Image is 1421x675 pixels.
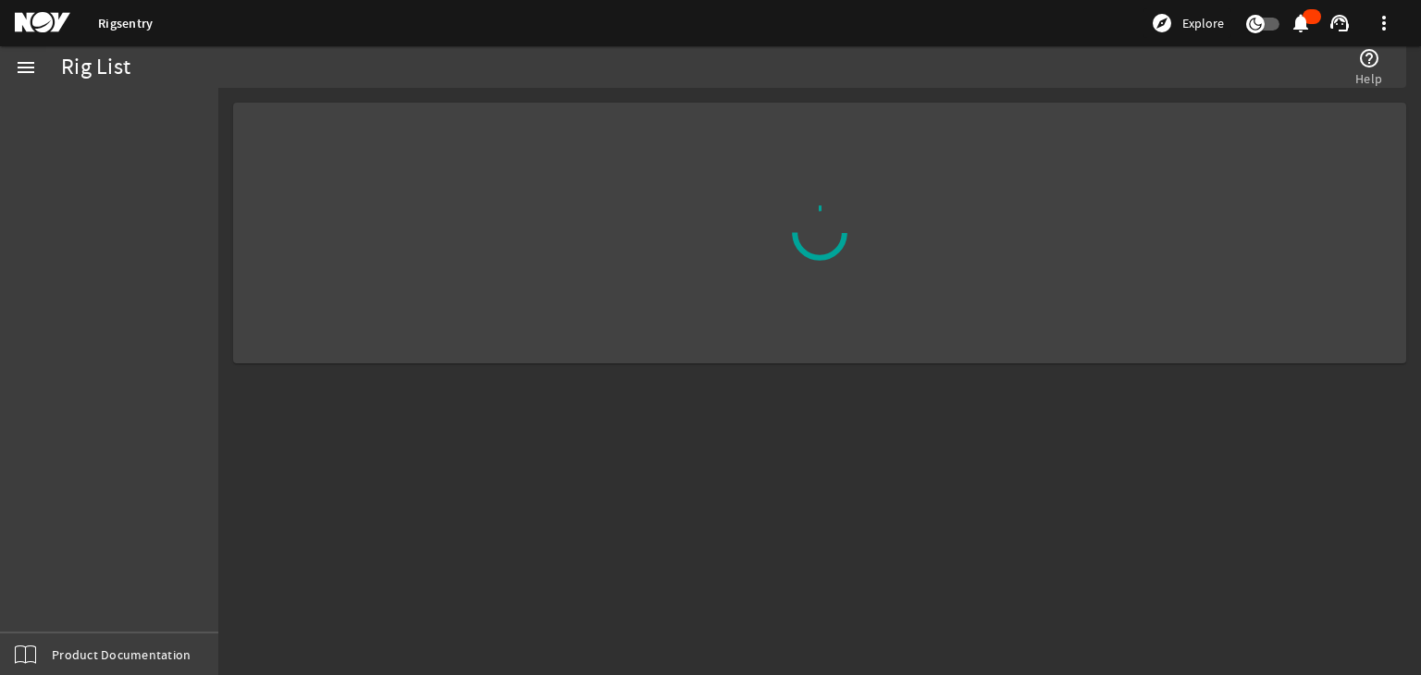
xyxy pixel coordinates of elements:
[61,58,130,77] div: Rig List
[1151,12,1173,34] mat-icon: explore
[1358,47,1380,69] mat-icon: help_outline
[52,645,191,664] span: Product Documentation
[1328,12,1351,34] mat-icon: support_agent
[1290,12,1312,34] mat-icon: notifications
[1362,1,1406,45] button: more_vert
[1143,8,1231,38] button: Explore
[1355,69,1382,88] span: Help
[98,15,153,32] a: Rigsentry
[15,56,37,79] mat-icon: menu
[1182,14,1224,32] span: Explore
